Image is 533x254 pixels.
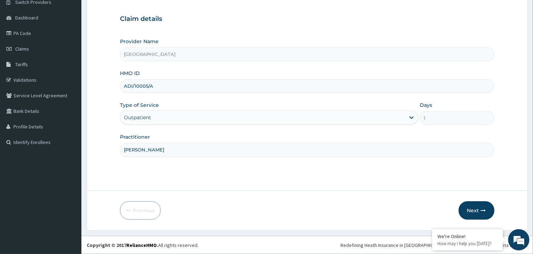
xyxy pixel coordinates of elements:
[420,102,432,109] label: Days
[13,35,29,53] img: d_794563401_company_1708531726252_794563401
[4,174,135,199] textarea: Type your message and hit 'Enter'
[120,15,494,23] h3: Claim details
[120,70,140,77] label: HMO ID
[120,201,161,220] button: Previous
[437,241,498,247] p: How may I help you today?
[15,15,38,21] span: Dashboard
[41,80,98,151] span: We're online!
[124,114,151,121] div: Outpatient
[15,61,28,68] span: Tariffs
[120,133,150,140] label: Practitioner
[37,40,119,49] div: Chat with us now
[437,233,498,239] div: We're Online!
[87,242,158,248] strong: Copyright © 2017 .
[459,201,494,220] button: Next
[116,4,133,21] div: Minimize live chat window
[340,242,528,249] div: Redefining Heath Insurance in [GEOGRAPHIC_DATA] using Telemedicine and Data Science!
[126,242,157,248] a: RelianceHMO
[120,143,494,157] input: Enter Name
[120,38,159,45] label: Provider Name
[120,102,159,109] label: Type of Service
[120,79,494,93] input: Enter HMO ID
[15,46,29,52] span: Claims
[81,236,533,254] footer: All rights reserved.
